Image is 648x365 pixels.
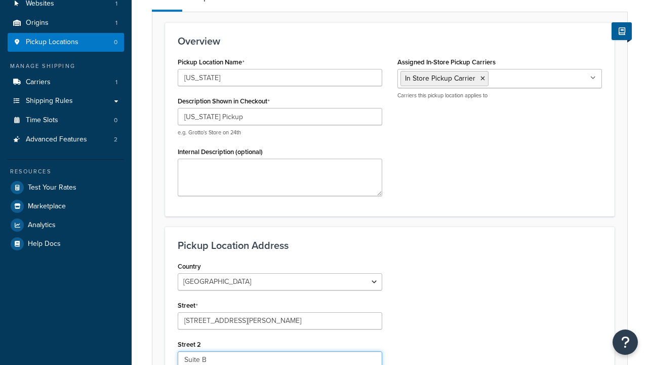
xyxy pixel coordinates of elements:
[28,240,61,248] span: Help Docs
[178,148,263,156] label: Internal Description (optional)
[115,78,117,87] span: 1
[178,129,382,136] p: e.g. Grotto's Store on 24th
[178,263,201,270] label: Country
[28,202,66,211] span: Marketplace
[397,58,496,66] label: Assigned In-Store Pickup Carriers
[114,38,117,47] span: 0
[8,62,124,70] div: Manage Shipping
[114,116,117,125] span: 0
[8,33,124,52] a: Pickup Locations0
[26,97,73,105] span: Shipping Rules
[8,130,124,149] li: Advanced Features
[8,216,124,234] a: Analytics
[613,330,638,355] button: Open Resource Center
[28,221,56,230] span: Analytics
[397,92,602,99] p: Carriers this pickup location applies to
[178,302,198,310] label: Street
[612,22,632,40] button: Show Help Docs
[26,38,78,47] span: Pickup Locations
[8,130,124,149] a: Advanced Features2
[178,35,602,47] h3: Overview
[8,235,124,253] a: Help Docs
[178,97,270,105] label: Description Shown in Checkout
[8,197,124,215] a: Marketplace
[8,167,124,176] div: Resources
[8,73,124,92] li: Carriers
[115,19,117,27] span: 1
[28,184,76,192] span: Test Your Rates
[8,14,124,32] li: Origins
[26,116,58,125] span: Time Slots
[8,92,124,111] a: Shipping Rules
[178,58,245,66] label: Pickup Location Name
[405,73,475,84] span: In Store Pickup Carrier
[8,111,124,130] a: Time Slots0
[8,111,124,130] li: Time Slots
[178,341,201,348] label: Street 2
[8,73,124,92] a: Carriers1
[26,135,87,144] span: Advanced Features
[114,135,117,144] span: 2
[178,240,602,251] h3: Pickup Location Address
[8,178,124,197] a: Test Your Rates
[26,78,51,87] span: Carriers
[8,33,124,52] li: Pickup Locations
[26,19,49,27] span: Origins
[8,14,124,32] a: Origins1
